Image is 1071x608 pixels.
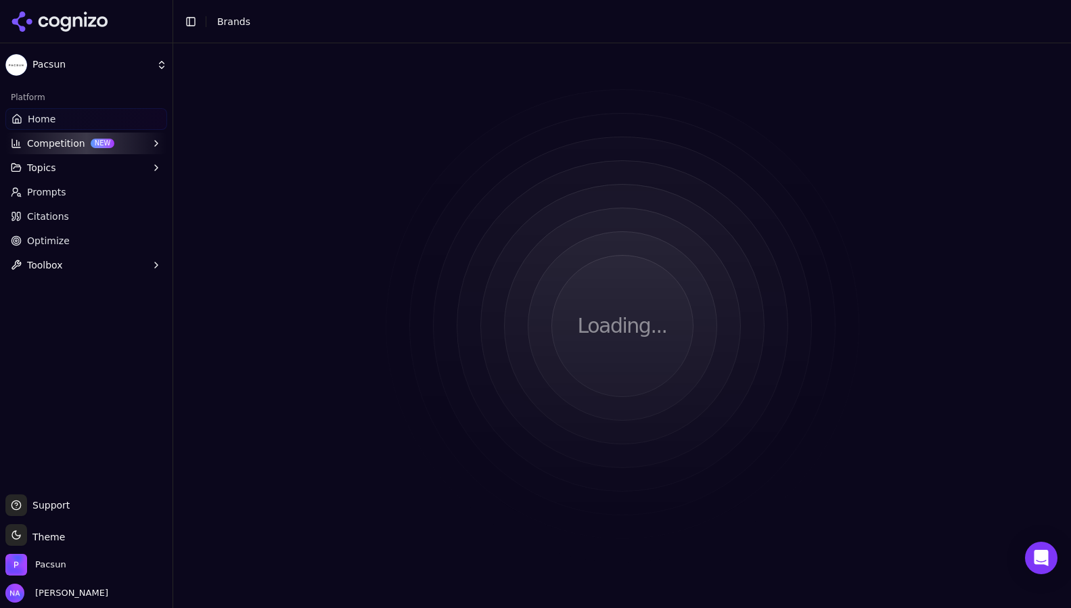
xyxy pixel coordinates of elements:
span: Theme [27,532,65,542]
img: Nico Arce [5,584,24,603]
span: [PERSON_NAME] [30,587,108,599]
div: Open Intercom Messenger [1025,542,1057,574]
span: NEW [91,139,115,148]
img: Pacsun [5,554,27,576]
span: Topics [27,161,56,174]
span: Pacsun [32,59,151,71]
nav: breadcrumb [217,15,250,28]
a: Optimize [5,230,167,252]
span: Pacsun [35,559,66,571]
span: Support [27,498,70,512]
img: Pacsun [5,54,27,76]
span: Prompts [27,185,66,199]
span: Competition [27,137,85,150]
button: CompetitionNEW [5,133,167,154]
span: Toolbox [27,258,63,272]
div: Platform [5,87,167,108]
button: Toolbox [5,254,167,276]
a: Home [5,108,167,130]
span: Optimize [27,234,70,248]
span: Citations [27,210,69,223]
button: Open user button [5,584,108,603]
button: Topics [5,157,167,179]
a: Prompts [5,181,167,203]
span: Home [28,112,55,126]
a: Citations [5,206,167,227]
span: Brands [217,16,250,27]
p: Loading... [578,314,667,338]
button: Open organization switcher [5,554,66,576]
